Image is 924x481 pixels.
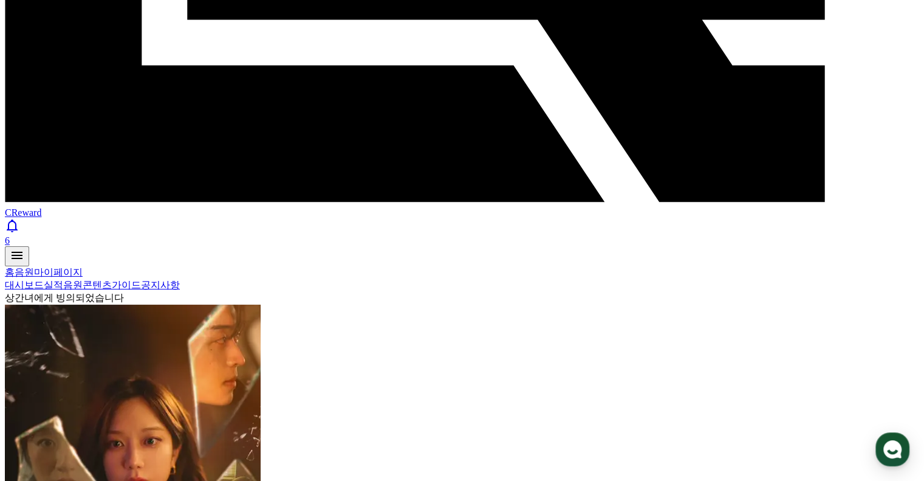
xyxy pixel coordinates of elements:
[112,280,141,290] a: 가이드
[4,380,80,410] a: 홈
[34,267,83,277] a: 마이페이지
[5,235,919,246] div: 6
[111,399,126,409] span: 대화
[5,218,919,246] a: 6
[83,280,112,290] a: 콘텐츠
[44,280,63,290] a: 실적
[5,292,919,305] div: 상간녀에게 빙의되었습니다
[157,380,233,410] a: 설정
[15,267,34,277] a: 음원
[5,196,919,218] a: CReward
[38,398,46,408] span: 홈
[80,380,157,410] a: 대화
[5,280,44,290] a: 대시보드
[188,398,202,408] span: 설정
[5,207,41,218] span: CReward
[5,267,15,277] a: 홈
[141,280,180,290] a: 공지사항
[63,280,83,290] a: 음원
